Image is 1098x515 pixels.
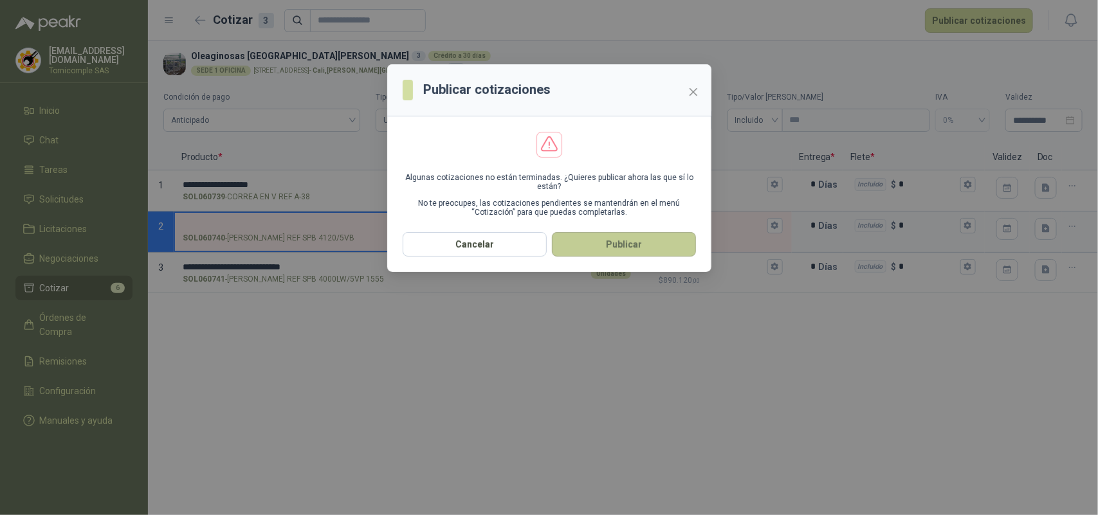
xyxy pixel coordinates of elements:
[688,87,699,97] span: close
[683,82,704,102] button: Close
[403,173,696,191] p: Algunas cotizaciones no están terminadas. ¿Quieres publicar ahora las que sí lo están?
[403,199,696,217] p: No te preocupes, las cotizaciones pendientes se mantendrán en el menú “Cotización” para que pueda...
[403,232,547,257] button: Cancelar
[423,80,551,100] h3: Publicar cotizaciones
[552,232,696,257] button: Publicar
